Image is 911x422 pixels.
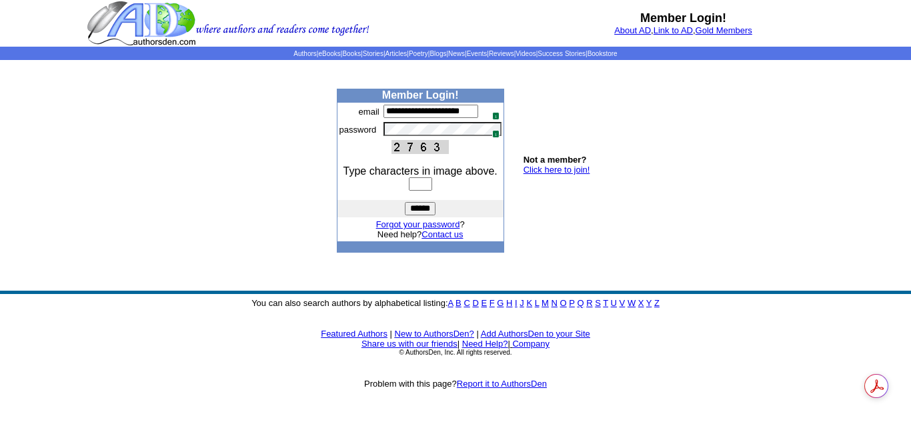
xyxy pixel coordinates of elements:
[588,50,618,57] a: Bookstore
[448,50,465,57] a: News
[361,339,458,349] a: Share us with our friends
[472,298,478,308] a: D
[640,11,726,25] b: Member Login!
[515,298,518,308] a: I
[391,140,449,154] img: This Is CAPTCHA Image
[376,219,460,229] a: Forgot your password
[464,298,470,308] a: C
[614,25,651,35] a: About AD
[293,50,316,57] a: Authors
[481,329,590,339] a: Add AuthorsDen to your Site
[512,339,550,349] a: Company
[489,50,514,57] a: Reviews
[481,298,487,308] a: E
[343,165,498,177] font: Type characters in image above.
[321,329,387,339] a: Featured Authors
[542,298,549,308] a: M
[696,25,752,35] a: Gold Members
[586,298,592,308] a: R
[458,339,460,349] font: |
[497,298,504,308] a: G
[448,298,453,308] a: A
[457,379,547,389] a: Report it to AuthorsDen
[620,298,626,308] a: V
[603,298,608,308] a: T
[364,379,547,389] font: Problem with this page?
[429,50,446,57] a: Blogs
[390,329,392,339] font: |
[520,298,524,308] a: J
[560,298,567,308] a: O
[293,50,617,57] span: | | | | | | | | | | | |
[395,329,474,339] a: New to AuthorsDen?
[492,130,500,138] span: 1
[508,339,550,349] font: |
[506,298,512,308] a: H
[385,50,407,57] a: Articles
[628,298,636,308] a: W
[421,229,463,239] a: Contact us
[595,298,601,308] a: S
[611,298,617,308] a: U
[524,155,587,165] b: Not a member?
[462,339,508,349] a: Need Help?
[524,165,590,175] a: Click here to join!
[654,298,660,308] a: Z
[467,50,488,57] a: Events
[516,50,536,57] a: Videos
[490,298,495,308] a: F
[339,125,377,135] font: password
[487,125,498,135] img: npw-badge-icon.svg
[638,298,644,308] a: X
[476,329,478,339] font: |
[492,112,500,120] span: 1
[538,50,586,57] a: Success Stories
[535,298,540,308] a: L
[363,50,383,57] a: Stories
[377,229,464,239] font: Need help?
[614,25,752,35] font: , ,
[318,50,340,57] a: eBooks
[382,89,459,101] b: Member Login!
[654,25,693,35] a: Link to AD
[552,298,558,308] a: N
[399,349,512,356] font: © AuthorsDen, Inc. All rights reserved.
[359,107,379,117] font: email
[569,298,574,308] a: P
[342,50,361,57] a: Books
[455,298,462,308] a: B
[409,50,428,57] a: Poetry
[646,298,652,308] a: Y
[526,298,532,308] a: K
[577,298,584,308] a: Q
[376,219,465,229] font: ?
[487,107,498,117] img: npw-badge-icon.svg
[251,298,660,308] font: You can also search authors by alphabetical listing:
